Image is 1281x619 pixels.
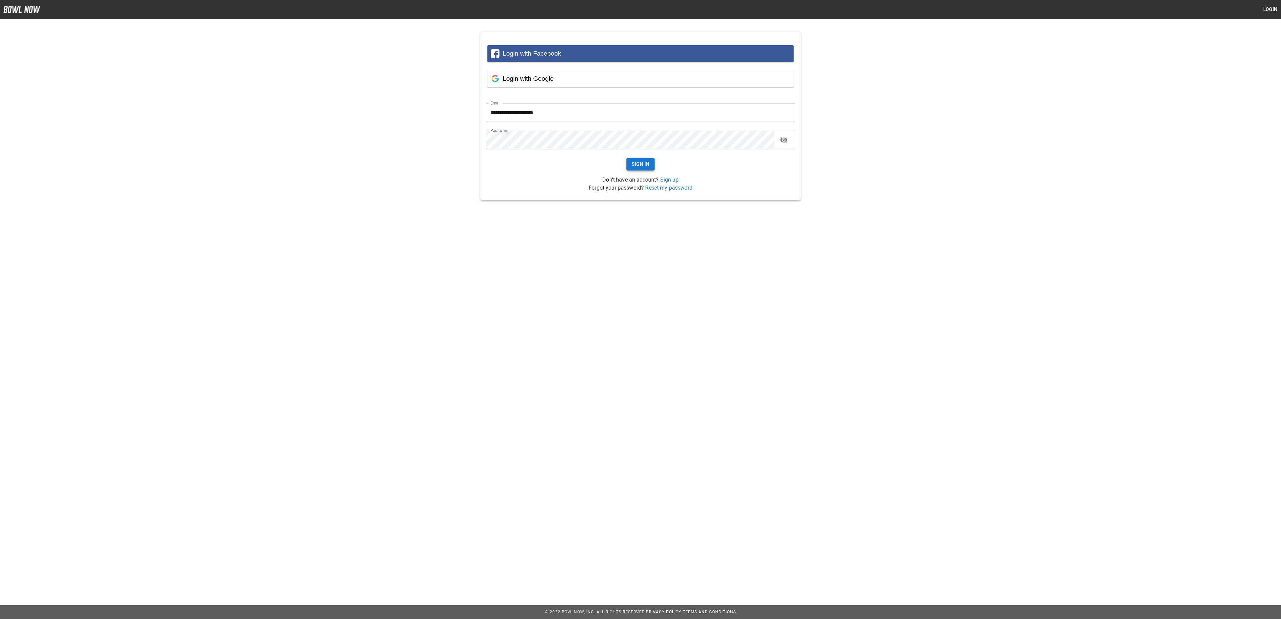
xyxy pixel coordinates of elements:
[503,50,561,57] span: Login with Facebook
[486,176,795,184] p: Don't have an account?
[3,6,40,13] img: logo
[626,158,655,170] button: Sign In
[777,133,791,147] button: toggle password visibility
[545,610,646,614] span: © 2022 BowlNow, Inc. All Rights Reserved.
[646,610,681,614] a: Privacy Policy
[1260,3,1281,16] button: Login
[486,184,795,192] p: Forgot your password?
[645,185,692,191] a: Reset my password
[487,70,794,87] button: Login with Google
[503,75,554,82] span: Login with Google
[683,610,736,614] a: Terms and Conditions
[660,177,679,183] a: Sign up
[487,45,794,62] button: Login with Facebook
